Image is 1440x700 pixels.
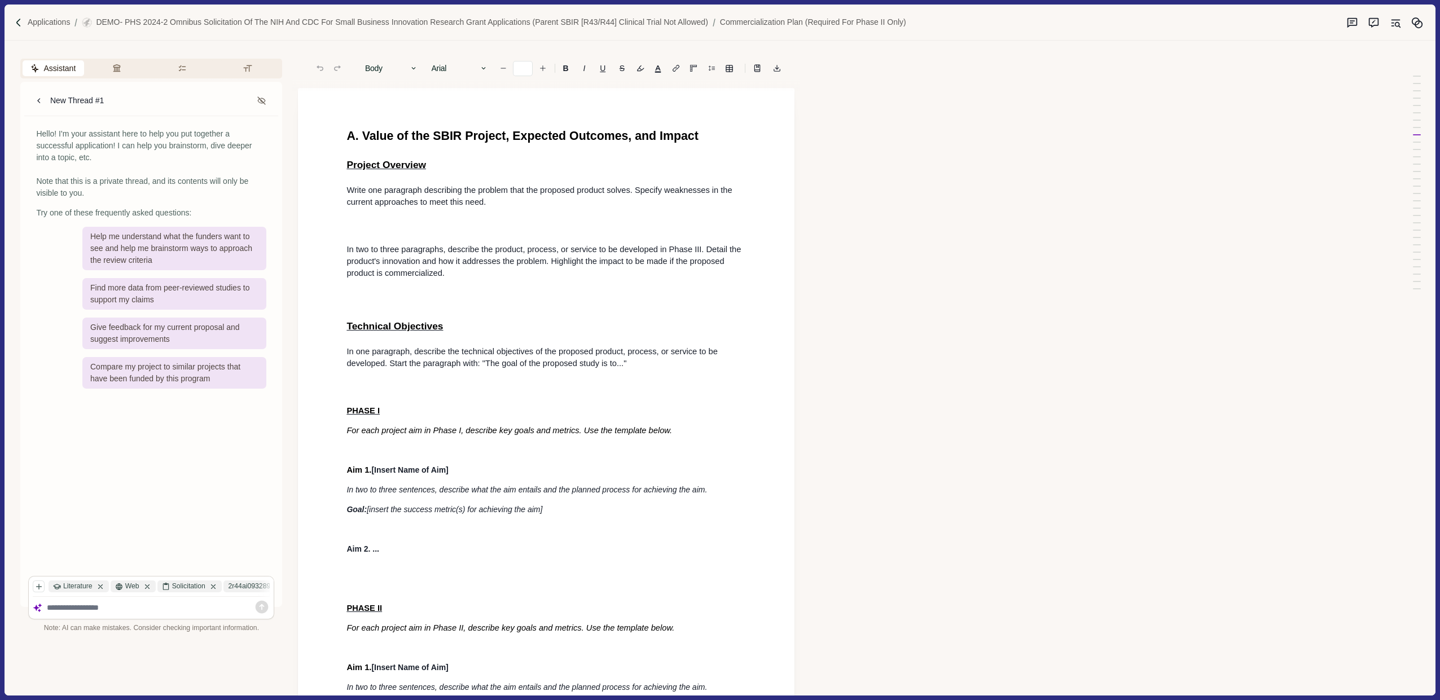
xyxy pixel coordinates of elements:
span: In two to three paragraphs, describe the product, process, or service to be developed in Phase II... [346,245,743,278]
img: Forward slash icon [70,17,82,28]
span: Aim 1. [346,465,371,474]
button: Adjust margins [686,60,701,76]
strong: [Insert Name of Aim] [346,663,448,672]
span: For each project aim in Phase I, describe key goals and metrics. Use the template below. [346,426,672,435]
a: Commercialization Plan (Required for Phase II only) [720,16,906,28]
button: S [613,60,630,76]
div: Note: AI can make mistakes. Consider checking important information. [28,623,274,633]
a: Applications [28,16,71,28]
p: DEMO- PHS 2024-2 Omnibus Solicitation of the NIH and CDC for Small Business Innovation Research G... [96,16,708,28]
strong: Aim 2. ... [346,544,379,553]
div: Compare my project to similar projects that have been funded by this program [82,357,266,389]
img: Forward slash icon [708,17,720,28]
strong: [Insert Name of Aim] [346,465,448,474]
img: DEMO- PHS 2024-2 Omnibus Solicitation of the NIH and CDC for Small Business Innovation Research G... [82,17,92,28]
u: U [600,64,605,72]
button: Line height [704,60,719,76]
span: Technical Objectives [346,320,443,332]
span: Assistant [43,63,76,74]
span: Aim 1. [346,663,371,672]
button: Redo [330,60,345,76]
span: Write one paragraph describing the problem that the proposed product solves. Specify weaknesses i... [346,186,734,206]
div: Give feedback for my current proposal and suggest improvements [82,318,266,349]
div: Find more data from peer-reviewed studies to support my claims [82,278,266,310]
span: PHASE I [346,406,380,415]
div: Help me understand what the funders want to see and help me brainstorm ways to approach the revie... [82,227,266,270]
span: A. Value of the SBIR Project, Expected Outcomes, and Impact [346,129,698,143]
div: Literature [49,580,108,592]
button: Body [359,60,424,76]
b: B [563,64,569,72]
i: I [583,64,586,72]
div: Hello! I'm your assistant here to help you put together a successful application! I can help you ... [36,128,266,199]
button: I [576,60,592,76]
span: In one paragraph, describe the technical objectives of the proposed product, process, or service ... [346,347,720,368]
div: New Thread #1 [50,95,104,107]
span: For each project aim in Phase II, describe key goals and metrics. Use the template below. [346,623,674,632]
button: Line height [668,60,684,76]
button: B [557,60,574,76]
img: Forward slash icon [14,17,24,28]
div: Solicitation [157,580,222,592]
button: Arial [425,60,493,76]
button: Line height [721,60,737,76]
button: Line height [749,60,765,76]
a: DEMO- PHS 2024-2 Omnibus Solicitation of the NIH and CDC for Small Business Innovation Research G... [82,16,708,28]
button: Decrease font size [495,60,511,76]
em: Goal: [346,505,367,514]
span: PHASE II [346,604,382,613]
div: 2r44ai093289-02...I.pdf [223,580,316,592]
em: In two to three sentences, describe what the aim entails and the planned process for achieving th... [346,683,707,692]
div: Try one of these frequently asked questions: [36,207,266,219]
button: Increase font size [535,60,551,76]
button: U [594,60,612,76]
button: Undo [312,60,328,76]
button: Export to docx [769,60,785,76]
em: [insert the success metric(s) for achieving the aim] [367,505,542,514]
span: Project Overview [346,159,426,170]
div: Web [111,580,155,592]
em: In two to three sentences, describe what the aim entails and the planned process for achieving th... [346,485,707,494]
s: S [620,64,625,72]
